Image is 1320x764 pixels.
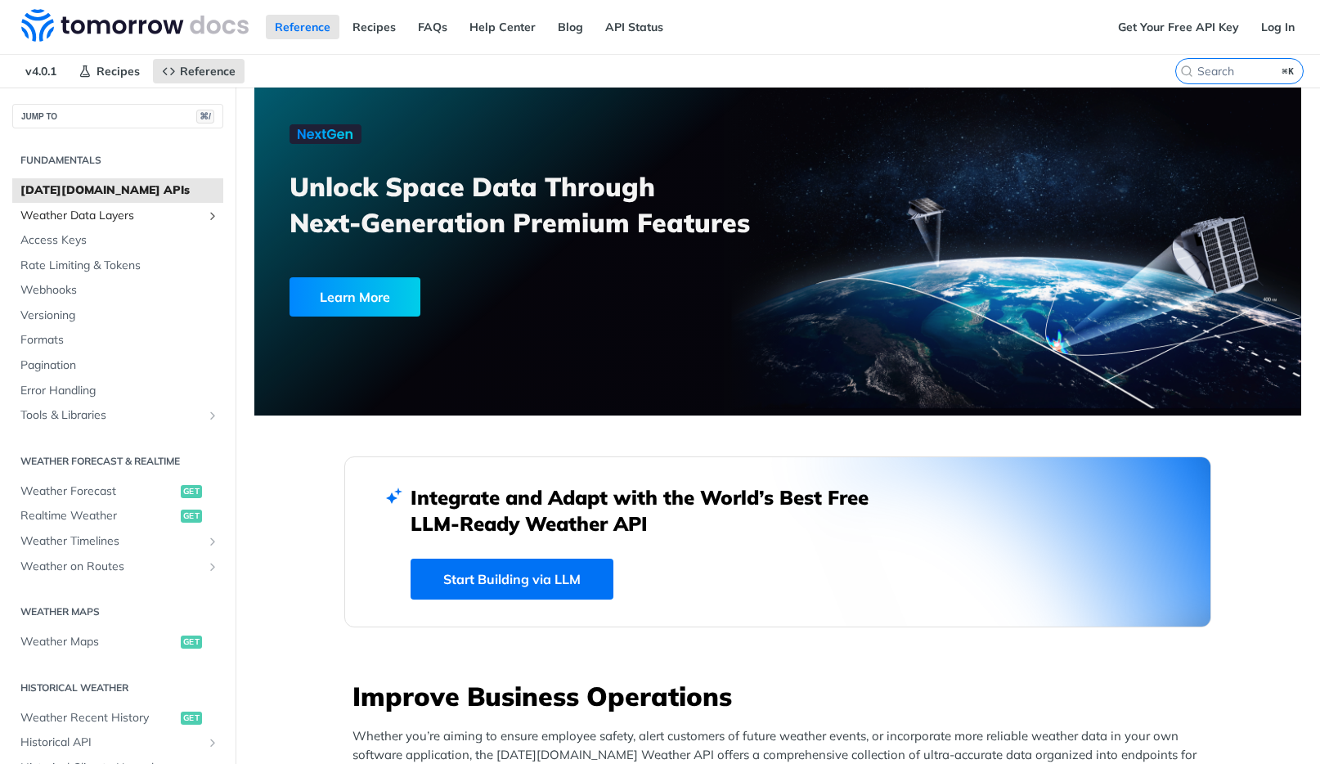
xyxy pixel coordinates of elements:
span: Error Handling [20,383,219,399]
a: Blog [549,15,592,39]
a: Learn More [290,277,694,317]
a: Error Handling [12,379,223,403]
span: Webhooks [20,282,219,299]
a: Weather Recent Historyget [12,706,223,730]
span: [DATE][DOMAIN_NAME] APIs [20,182,219,199]
span: Versioning [20,308,219,324]
a: API Status [596,15,672,39]
a: Weather Mapsget [12,630,223,654]
span: get [181,712,202,725]
button: Show subpages for Weather Data Layers [206,209,219,222]
span: Weather Maps [20,634,177,650]
a: Recipes [70,59,149,83]
span: Weather Forecast [20,483,177,500]
span: Pagination [20,357,219,374]
span: Recipes [97,64,140,79]
a: Get Your Free API Key [1109,15,1248,39]
span: Realtime Weather [20,508,177,524]
a: Rate Limiting & Tokens [12,254,223,278]
a: Weather Forecastget [12,479,223,504]
span: Tools & Libraries [20,407,202,424]
h3: Unlock Space Data Through Next-Generation Premium Features [290,169,796,240]
a: Historical APIShow subpages for Historical API [12,730,223,755]
div: Learn More [290,277,420,317]
svg: Search [1180,65,1193,78]
a: Log In [1252,15,1304,39]
h2: Historical Weather [12,681,223,695]
a: Pagination [12,353,223,378]
img: Tomorrow.io Weather API Docs [21,9,249,42]
a: Reference [153,59,245,83]
span: v4.0.1 [16,59,65,83]
h3: Improve Business Operations [352,678,1211,714]
span: Access Keys [20,232,219,249]
span: Formats [20,332,219,348]
a: [DATE][DOMAIN_NAME] APIs [12,178,223,203]
span: Weather Timelines [20,533,202,550]
h2: Weather Forecast & realtime [12,454,223,469]
button: Show subpages for Weather on Routes [206,560,219,573]
button: Show subpages for Tools & Libraries [206,409,219,422]
a: Recipes [343,15,405,39]
span: Historical API [20,735,202,751]
a: Weather Data LayersShow subpages for Weather Data Layers [12,204,223,228]
a: Start Building via LLM [411,559,613,600]
span: get [181,510,202,523]
span: Rate Limiting & Tokens [20,258,219,274]
a: Formats [12,328,223,353]
span: ⌘/ [196,110,214,124]
span: Reference [180,64,236,79]
span: get [181,485,202,498]
a: Access Keys [12,228,223,253]
h2: Weather Maps [12,604,223,619]
a: Help Center [460,15,545,39]
kbd: ⌘K [1278,63,1299,79]
button: JUMP TO⌘/ [12,104,223,128]
span: get [181,636,202,649]
button: Show subpages for Weather Timelines [206,535,219,548]
button: Show subpages for Historical API [206,736,219,749]
a: Reference [266,15,339,39]
h2: Integrate and Adapt with the World’s Best Free LLM-Ready Weather API [411,484,893,537]
span: Weather Data Layers [20,208,202,224]
a: Tools & LibrariesShow subpages for Tools & Libraries [12,403,223,428]
a: Versioning [12,303,223,328]
span: Weather Recent History [20,710,177,726]
a: Weather on RoutesShow subpages for Weather on Routes [12,555,223,579]
a: Realtime Weatherget [12,504,223,528]
img: NextGen [290,124,361,144]
a: FAQs [409,15,456,39]
h2: Fundamentals [12,153,223,168]
a: Weather TimelinesShow subpages for Weather Timelines [12,529,223,554]
span: Weather on Routes [20,559,202,575]
a: Webhooks [12,278,223,303]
